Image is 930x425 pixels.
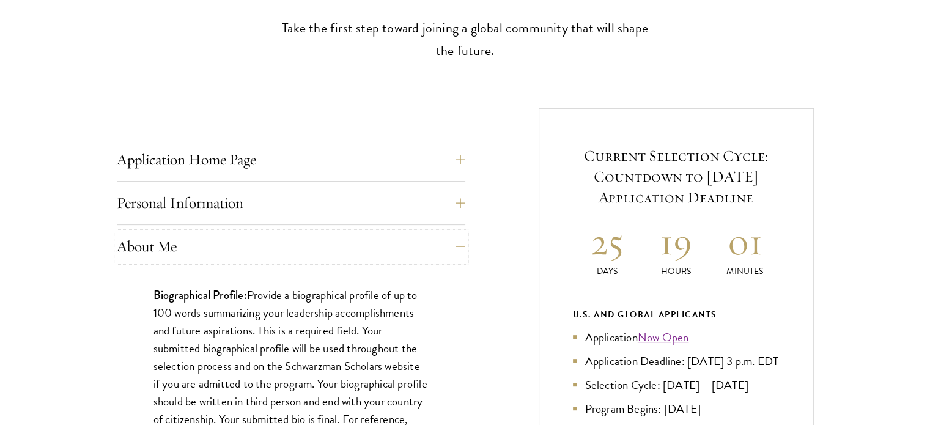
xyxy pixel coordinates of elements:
h2: 01 [710,219,780,265]
p: Take the first step toward joining a global community that will shape the future. [276,17,655,62]
p: Days [573,265,642,278]
p: Minutes [710,265,780,278]
button: Personal Information [117,188,465,218]
li: Program Begins: [DATE] [573,400,780,418]
h2: 25 [573,219,642,265]
button: About Me [117,232,465,261]
h5: Current Selection Cycle: Countdown to [DATE] Application Deadline [573,146,780,208]
strong: Biographical Profile: [153,287,247,303]
a: Now Open [638,328,689,346]
li: Application Deadline: [DATE] 3 p.m. EDT [573,352,780,370]
li: Application [573,328,780,346]
li: Selection Cycle: [DATE] – [DATE] [573,376,780,394]
h2: 19 [641,219,710,265]
p: Hours [641,265,710,278]
button: Application Home Page [117,145,465,174]
div: U.S. and Global Applicants [573,307,780,322]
